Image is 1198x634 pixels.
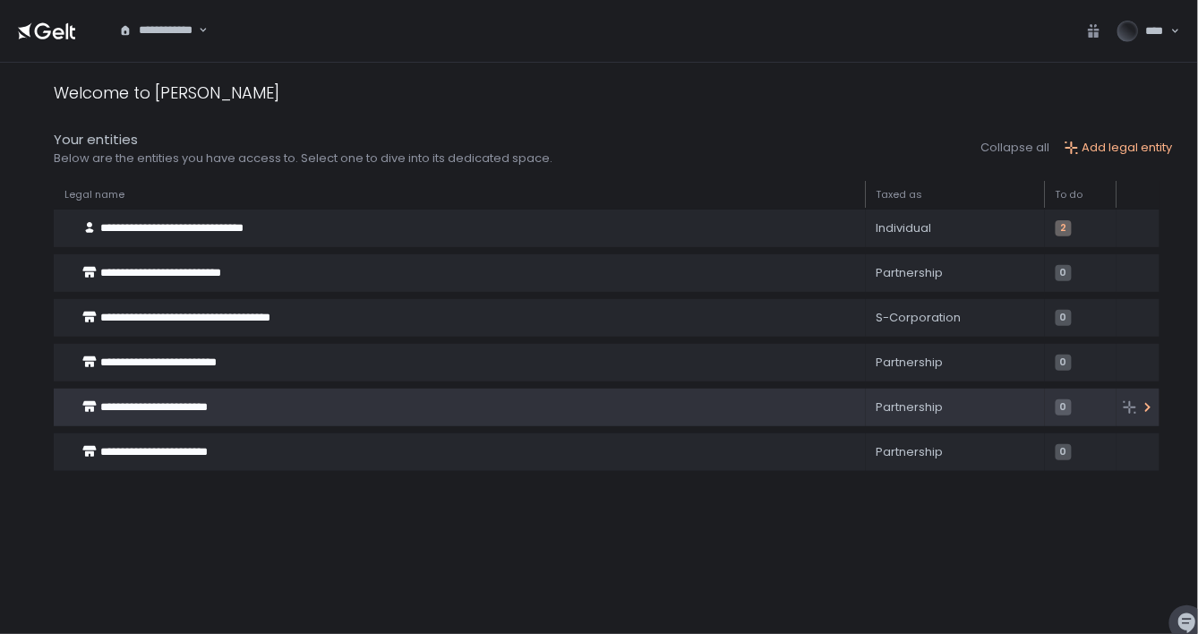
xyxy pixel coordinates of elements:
div: Individual [877,220,1034,236]
div: Search for option [107,13,208,49]
button: Collapse all [981,140,1050,156]
div: Partnership [877,265,1034,281]
span: To do [1056,188,1083,201]
div: Your entities [54,130,552,150]
div: Below are the entities you have access to. Select one to dive into its dedicated space. [54,150,552,167]
span: 0 [1056,444,1072,460]
span: 0 [1056,399,1072,416]
span: Legal name [64,188,124,201]
div: Welcome to [PERSON_NAME] [54,81,280,105]
div: Partnership [877,399,1034,416]
span: Taxed as [877,188,923,201]
div: S-Corporation [877,310,1034,326]
span: 0 [1056,265,1072,281]
span: 0 [1056,355,1072,371]
span: 0 [1056,310,1072,326]
button: Add legal entity [1065,140,1173,156]
div: Partnership [877,444,1034,460]
span: 2 [1056,220,1072,236]
div: Partnership [877,355,1034,371]
input: Search for option [119,39,197,56]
